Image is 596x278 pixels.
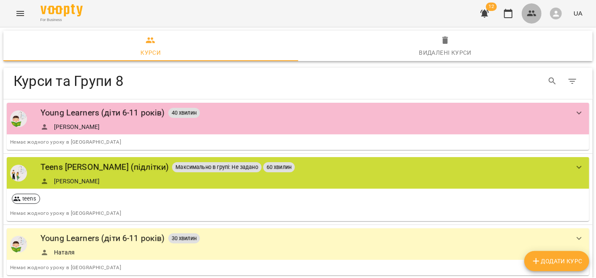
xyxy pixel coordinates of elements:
[3,68,593,95] div: Table Toolbar
[10,110,27,127] img: Young Learners (діти 6-11 років)
[10,139,121,145] span: Немає жодного уроку в [GEOGRAPHIC_DATA]
[168,109,200,117] span: 40 хвилин
[574,9,583,18] span: UA
[419,48,472,58] div: Видалені курси
[542,71,563,91] button: Search
[54,248,75,257] a: Наталя
[40,4,83,16] img: Voopty Logo
[10,265,121,270] span: Немає жодного уроку в [GEOGRAPHIC_DATA]
[10,3,30,24] button: Menu
[54,177,100,185] a: [PERSON_NAME]
[10,165,27,182] img: Teens Alina (підлітки)
[54,123,100,131] a: [PERSON_NAME]
[172,163,261,171] span: Максимально в групі: Не задано
[263,163,295,171] span: 60 хвилин
[12,194,40,204] div: teens
[10,210,121,216] span: Немає жодного уроку в [GEOGRAPHIC_DATA]
[569,228,589,249] button: show more
[486,3,497,11] span: 12
[40,232,165,245] a: Young Learners (діти 6-11 років)
[531,256,583,266] span: Додати Курс
[569,103,589,123] button: show more
[569,157,589,177] button: show more
[10,236,27,253] img: Young Learners (діти 6-11 років)
[524,251,589,271] button: Додати Курс
[40,17,83,23] span: For Business
[140,48,161,58] div: Курси
[570,5,586,21] button: UA
[40,160,169,174] a: Teens [PERSON_NAME] (підлітки)
[40,106,165,119] a: Young Learners (діти 6-11 років)
[168,235,200,242] span: 30 хвилин
[13,72,333,90] h4: Курси та Групи 8
[19,195,40,203] span: teens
